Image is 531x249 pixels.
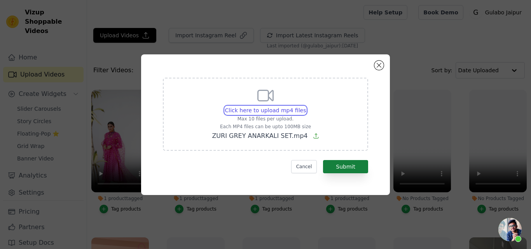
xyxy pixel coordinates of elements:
[374,61,384,70] button: Close modal
[225,107,306,113] span: Click here to upload mp4 files
[212,116,319,122] p: Max 10 files per upload.
[498,218,522,241] a: Open chat
[212,132,307,139] span: ZURI GREY ANARKALI SET.mp4
[291,160,317,173] button: Cancel
[212,124,319,130] p: Each MP4 files can be upto 100MB size
[323,160,368,173] button: Submit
